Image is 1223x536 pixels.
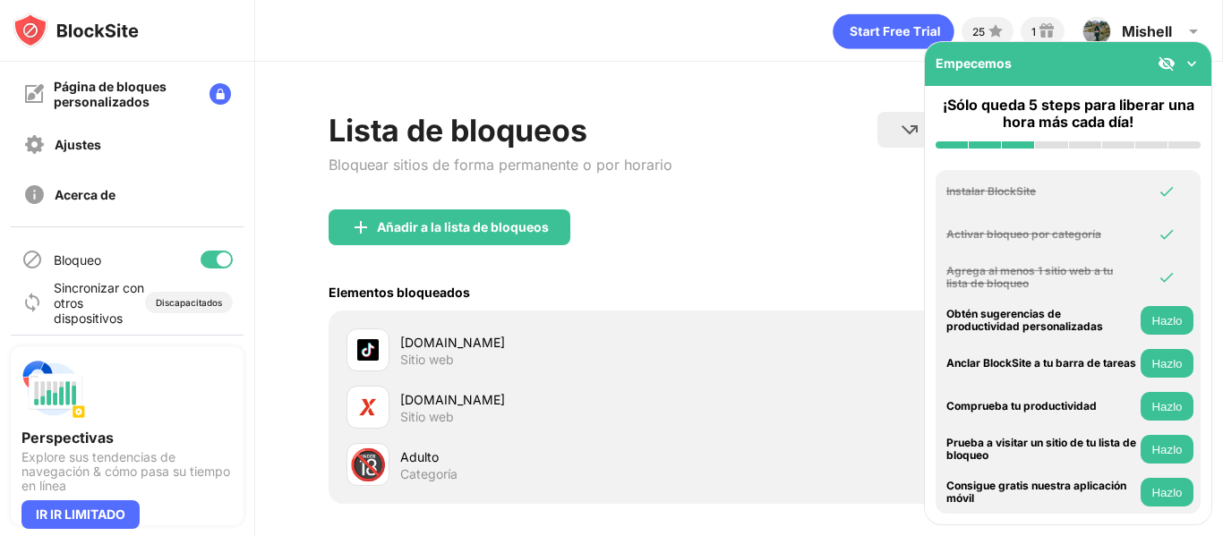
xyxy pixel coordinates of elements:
[1141,392,1193,421] button: Hazlo
[329,156,672,174] div: Bloquear sitios de forma permanente o por horario
[972,25,985,38] div: 25
[1141,349,1193,378] button: Hazlo
[1158,183,1176,200] img: omni-check.svg
[210,83,231,105] img: lock-menu.svg
[329,112,672,149] div: Lista de bloqueos
[357,396,379,418] img: favicons
[1141,306,1193,335] button: Hazlo
[946,400,1136,413] div: Comprueba tu productividad
[833,13,954,49] div: animation
[1141,478,1193,506] button: Hazlo
[400,333,740,352] div: [DOMAIN_NAME]
[1183,55,1201,72] img: omni-setup-toggle.svg
[1141,435,1193,464] button: Hazlo
[1122,22,1172,40] div: Mishell
[21,429,233,447] div: Perspectivas
[946,357,1136,370] div: Anclar BlockSite a tu barra de tareas
[946,265,1136,291] div: Agrega al menos 1 sitio web a tu lista de bloqueo
[54,252,101,268] div: Bloqueo
[156,297,222,308] div: Discapacitados
[1158,55,1176,72] img: eye-not-visible.svg
[21,357,86,421] img: push-insights.svg
[985,21,1006,42] img: points-small.svg
[946,480,1136,506] div: Consigue gratis nuestra aplicación móvil
[400,390,740,409] div: [DOMAIN_NAME]
[21,249,43,270] img: blocking-icon.svg
[349,447,387,483] div: 🔞
[54,79,195,109] div: Página de bloques personalizados
[946,228,1136,241] div: Activar bloqueo por categoría
[54,280,145,326] div: Sincronizar con otros dispositivos
[21,500,140,529] div: IR IR LIMITADO
[936,97,1201,131] div: ¡Sólo queda 5 steps para liberar una hora más cada día!
[400,352,454,368] div: Sitio web
[946,437,1136,463] div: Prueba a visitar un sitio de tu lista de bloqueo
[21,292,43,313] img: sync-icon.svg
[23,133,46,156] img: settings-off.svg
[400,409,454,425] div: Sitio web
[946,308,1136,334] div: Obtén sugerencias de productividad personalizadas
[946,185,1136,198] div: Instalar BlockSite
[400,447,740,466] div: Adulto
[377,220,549,234] div: Añadir a la lista de bloqueos
[1158,268,1176,286] img: omni-check.svg
[55,137,101,152] div: Ajustes
[23,83,45,105] img: customize-block-page-off.svg
[357,339,379,361] img: favicons
[1036,21,1057,42] img: reward-small.svg
[936,55,1012,71] div: Empecemos
[21,450,233,493] div: Explore sus tendencias de navegación & cómo pasa su tiempo en línea
[1031,25,1036,38] div: 1
[23,183,46,206] img: about-off.svg
[1158,225,1176,243] img: omni-check.svg
[1082,17,1111,46] img: ACg8ocLNXL7kMvh4HqDJp2MRGsSMU0p35vg7Am-OABZp9PvGCV_CbTk=s96-c
[400,466,458,482] div: Categoría
[55,187,115,202] div: Acerca de
[13,13,139,48] img: logo-blocksite.svg
[329,285,470,300] div: Elementos bloqueados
